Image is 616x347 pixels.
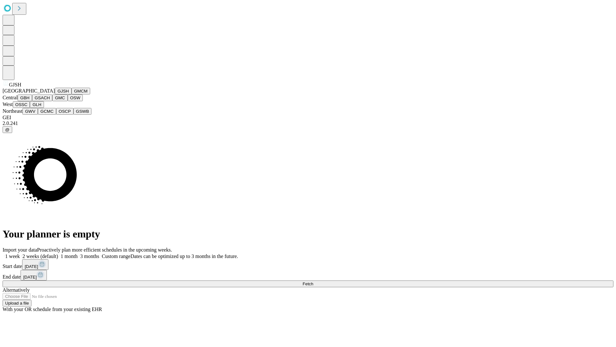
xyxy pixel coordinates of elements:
[72,88,90,94] button: GMCM
[32,94,52,101] button: GSACH
[3,287,30,293] span: Alternatively
[5,127,10,132] span: @
[3,280,613,287] button: Fetch
[52,94,67,101] button: GMC
[3,88,55,93] span: [GEOGRAPHIC_DATA]
[3,228,613,240] h1: Your planner is empty
[68,94,83,101] button: OSW
[56,108,73,115] button: OSCP
[131,254,238,259] span: Dates can be optimized up to 3 months in the future.
[3,247,37,253] span: Import your data
[102,254,130,259] span: Custom range
[55,88,72,94] button: GJSH
[80,254,99,259] span: 3 months
[3,120,613,126] div: 2.0.241
[3,115,613,120] div: GEI
[13,101,30,108] button: OSSC
[3,300,31,307] button: Upload a file
[30,101,44,108] button: GLH
[3,307,102,312] span: With your OR schedule from your existing EHR
[22,108,38,115] button: GWV
[38,108,56,115] button: GCMC
[3,108,22,114] span: Northeast
[18,94,32,101] button: GBH
[21,270,47,280] button: [DATE]
[3,126,12,133] button: @
[3,270,613,280] div: End date
[3,259,613,270] div: Start date
[5,254,20,259] span: 1 week
[22,259,48,270] button: [DATE]
[61,254,78,259] span: 1 month
[22,254,58,259] span: 2 weeks (default)
[23,275,37,280] span: [DATE]
[9,82,21,87] span: GJSH
[25,264,38,269] span: [DATE]
[73,108,92,115] button: GSWB
[3,102,13,107] span: West
[37,247,172,253] span: Proactively plan more efficient schedules in the upcoming weeks.
[3,95,18,100] span: Central
[303,281,313,286] span: Fetch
